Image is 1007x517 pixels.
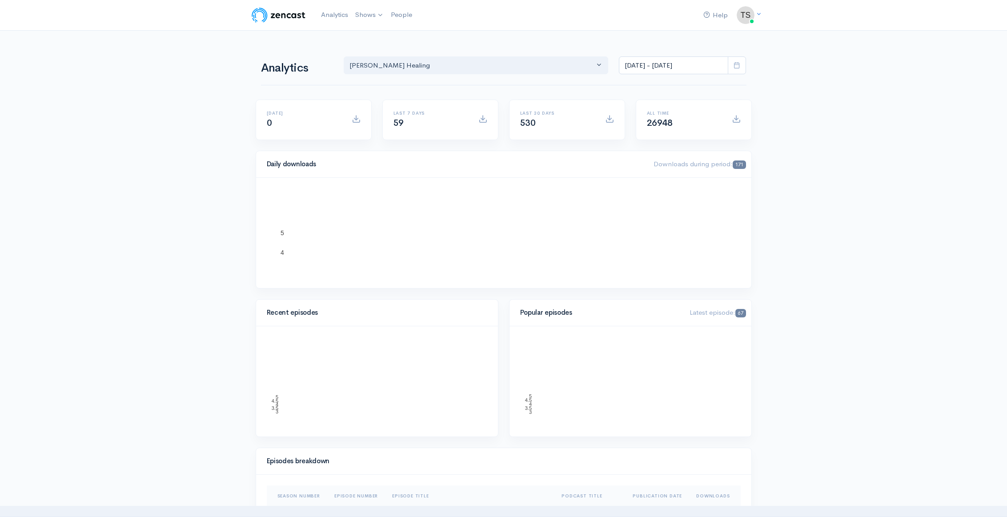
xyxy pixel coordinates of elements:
h6: All time [647,111,721,116]
h4: Popular episodes [520,309,679,317]
svg: A chart. [520,337,741,426]
a: Help [700,6,731,25]
h4: Episodes breakdown [267,457,735,465]
th: Sort column [327,485,385,507]
div: [PERSON_NAME] Healing [349,60,595,71]
text: 3.5 [525,405,531,411]
h6: Last 30 days [520,111,594,116]
text: 5 [275,394,278,400]
th: Sort column [267,485,327,507]
text: 4.5 [525,397,531,403]
button: Star Magic Healing [344,56,609,75]
img: ... [737,6,754,24]
span: 26948 [647,117,673,128]
text: 3.5 [271,405,278,411]
svg: A chart. [267,337,487,426]
a: Shows [352,5,387,25]
h4: Recent episodes [267,309,482,317]
text: 5 [529,393,531,399]
th: Sort column [554,485,626,507]
h6: [DATE] [267,111,341,116]
span: Latest episode: [690,308,746,317]
text: 4 [275,402,278,407]
th: Sort column [626,485,689,507]
text: 5 [281,229,284,236]
h4: Daily downloads [267,160,643,168]
a: Analytics [317,5,352,24]
img: ZenCast Logo [250,6,307,24]
text: 4 [281,249,284,256]
text: 4.5 [271,398,278,403]
span: 59 [393,117,404,128]
h6: Last 7 days [393,111,468,116]
text: 3 [529,409,531,414]
text: 4 [529,401,531,407]
span: 171 [733,160,746,169]
text: 3 [275,409,278,414]
h1: Analytics [261,62,333,75]
th: Sort column [689,485,740,507]
span: 0 [267,117,272,128]
span: 530 [520,117,536,128]
span: Downloads during period: [654,160,746,168]
span: 67 [735,309,746,317]
a: People [387,5,416,24]
th: Sort column [385,485,554,507]
input: analytics date range selector [619,56,728,75]
svg: A chart. [267,188,741,277]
